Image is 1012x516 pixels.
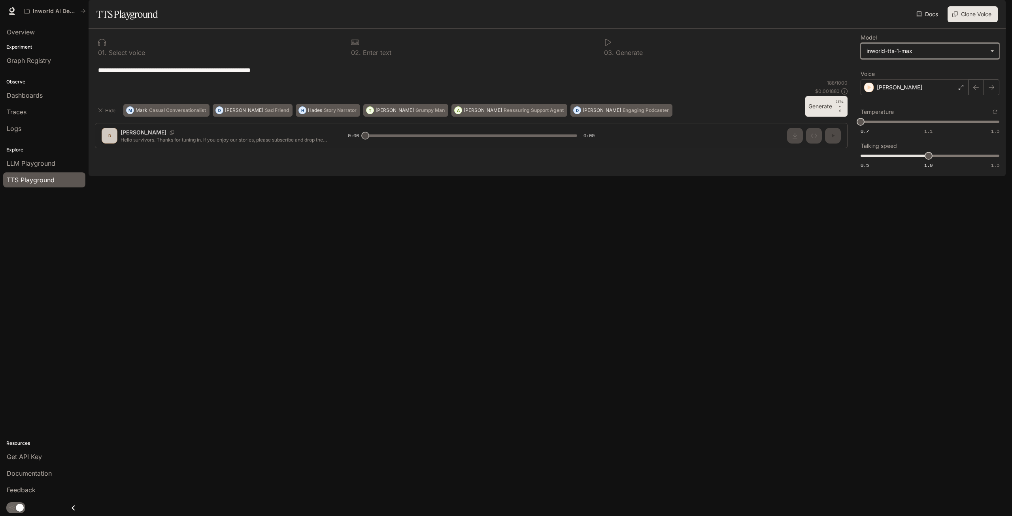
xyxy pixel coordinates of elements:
p: [PERSON_NAME] [877,83,922,91]
span: 1.5 [991,162,999,168]
div: inworld-tts-1-max [867,47,986,55]
p: ⏎ [835,99,844,113]
p: Story Narrator [324,108,357,113]
button: T[PERSON_NAME]Grumpy Man [363,104,448,117]
p: 0 2 . [351,49,361,56]
p: Sad Friend [265,108,289,113]
div: O [216,104,223,117]
p: Temperature [861,109,894,115]
p: [PERSON_NAME] [376,108,414,113]
p: Grumpy Man [415,108,445,113]
p: Reassuring Support Agent [504,108,564,113]
button: O[PERSON_NAME]Sad Friend [213,104,293,117]
p: Generate [614,49,643,56]
p: [PERSON_NAME] [464,108,502,113]
p: [PERSON_NAME] [225,108,263,113]
p: $ 0.001880 [815,88,840,95]
button: MMarkCasual Conversationalist [123,104,210,117]
a: Docs [915,6,941,22]
p: 0 1 . [98,49,107,56]
span: 1.5 [991,128,999,134]
h1: TTS Playground [96,6,158,22]
p: Talking speed [861,143,897,149]
div: T [366,104,374,117]
div: D [574,104,581,117]
p: [PERSON_NAME] [583,108,621,113]
p: Hades [308,108,322,113]
p: Inworld AI Demos [33,8,77,15]
span: 1.1 [924,128,933,134]
div: M [126,104,134,117]
p: Voice [861,71,875,77]
div: H [299,104,306,117]
span: 0.5 [861,162,869,168]
button: All workspaces [21,3,89,19]
p: Enter text [361,49,391,56]
p: 0 3 . [604,49,614,56]
button: Hide [95,104,120,117]
p: 188 / 1000 [827,79,848,86]
button: Reset to default [991,108,999,116]
span: 0.7 [861,128,869,134]
button: HHadesStory Narrator [296,104,360,117]
p: Model [861,35,877,40]
p: Casual Conversationalist [149,108,206,113]
button: D[PERSON_NAME]Engaging Podcaster [570,104,672,117]
button: Clone Voice [948,6,998,22]
span: 1.0 [924,162,933,168]
button: GenerateCTRL +⏎ [805,96,848,117]
p: Select voice [107,49,145,56]
p: CTRL + [835,99,844,109]
p: Mark [136,108,147,113]
div: inworld-tts-1-max [861,43,999,59]
div: A [455,104,462,117]
button: A[PERSON_NAME]Reassuring Support Agent [451,104,567,117]
p: Engaging Podcaster [623,108,669,113]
